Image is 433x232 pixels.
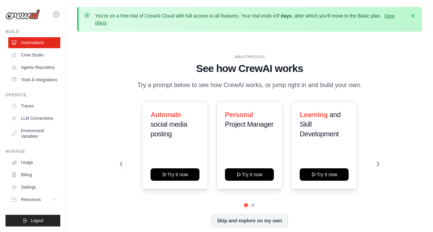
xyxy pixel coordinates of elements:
a: Traces [8,101,60,112]
iframe: Chat Widget [399,199,433,232]
span: and Skill Development [300,111,341,138]
span: Project Manager [225,120,274,128]
button: Resources [8,194,60,205]
a: Tools & Integrations [8,74,60,85]
div: Operate [6,92,60,98]
a: Automations [8,37,60,48]
strong: 7 days [277,13,292,19]
button: Logout [6,215,60,226]
a: LLM Connections [8,113,60,124]
p: You're on a free trial of CrewAI Cloud with full access to all features. Your trial ends in , aft... [95,12,405,26]
span: Resources [21,197,41,202]
button: Try it now [151,168,199,181]
button: Try it now [300,168,349,181]
div: WALKTHROUGH [120,54,379,60]
a: Usage [8,157,60,168]
div: Build [6,29,60,34]
img: Logo [6,9,40,20]
span: Automate [151,111,181,118]
a: Crew Studio [8,50,60,61]
h1: See how CrewAI works [120,62,379,75]
a: Settings [8,182,60,193]
a: Agents Repository [8,62,60,73]
a: Environment Variables [8,125,60,142]
span: Personal [225,111,253,118]
span: social media posting [151,120,187,138]
div: Manage [6,149,60,154]
button: Try it now [225,168,274,181]
button: Skip and explore on my own [211,214,288,227]
a: Billing [8,169,60,180]
p: Try a prompt below to see how CrewAI works, or jump right in and build your own. [134,80,365,90]
span: Logout [31,218,43,223]
span: Learning [300,111,328,118]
